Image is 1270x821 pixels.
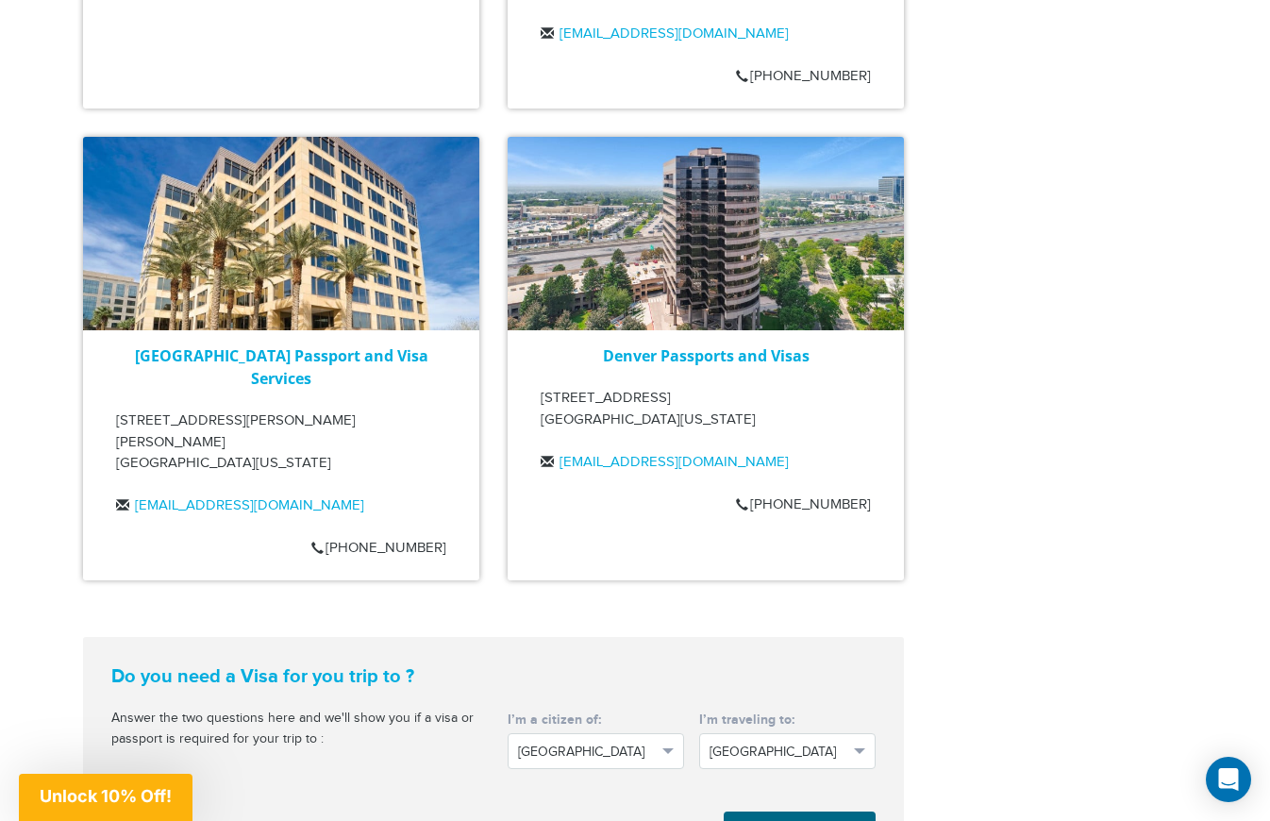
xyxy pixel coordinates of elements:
strong: Do you need a Visa for you trip to ? [111,665,479,688]
a: [EMAIL_ADDRESS][DOMAIN_NAME] [135,497,364,513]
label: I’m traveling to: [699,711,876,729]
a: [EMAIL_ADDRESS][DOMAIN_NAME] [560,454,789,470]
p: Answer the two questions here and we'll show you if a visa or passport is required for your trip ... [111,709,479,750]
div: Open Intercom Messenger [1206,757,1251,802]
a: [EMAIL_ADDRESS][DOMAIN_NAME] [560,25,789,42]
p: [STREET_ADDRESS][PERSON_NAME][PERSON_NAME] [GEOGRAPHIC_DATA][US_STATE] [116,410,446,475]
button: [GEOGRAPHIC_DATA] [699,733,876,769]
a: Denver Passports and Visas [603,345,810,366]
img: passportsandvisas_denver_5251_dtc_parkway_-_28de80_-_029b8f063c7946511503b0bb3931d518761db640.jpg [508,137,904,329]
img: howardhughes_-_28de80_-_029b8f063c7946511503b0bb3931d518761db640.jpg [83,137,479,329]
div: Unlock 10% Off! [19,774,192,821]
p: [PHONE_NUMBER] [311,538,446,560]
p: [PHONE_NUMBER] [736,66,871,88]
button: [GEOGRAPHIC_DATA] [508,733,684,769]
span: [GEOGRAPHIC_DATA] [518,743,657,762]
span: Unlock 10% Off! [40,786,172,806]
p: [STREET_ADDRESS] [GEOGRAPHIC_DATA][US_STATE] [541,388,871,430]
p: [PHONE_NUMBER] [736,494,871,516]
a: [GEOGRAPHIC_DATA] Passport and Visa Services [135,345,428,389]
label: I’m a citizen of: [508,711,684,729]
span: [GEOGRAPHIC_DATA] [710,743,848,762]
